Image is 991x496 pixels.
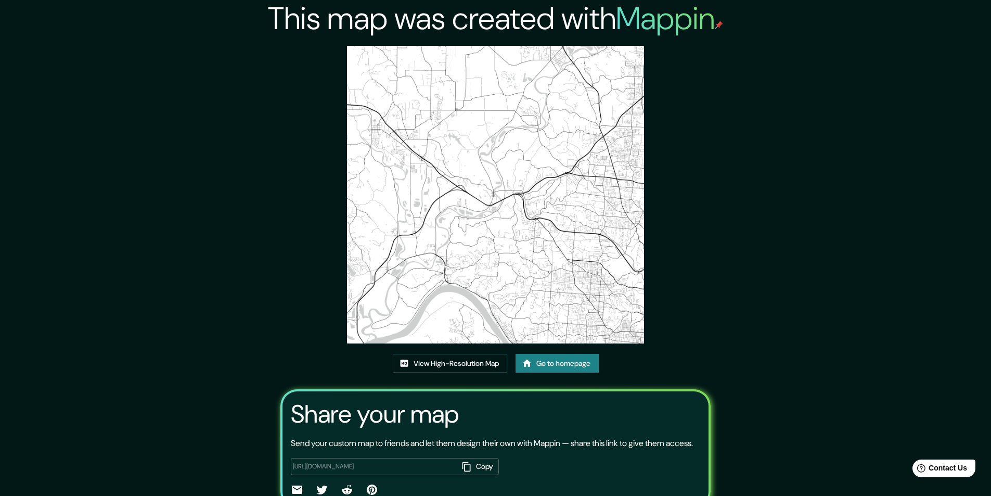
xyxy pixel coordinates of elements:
img: created-map [347,46,645,344]
p: Send your custom map to friends and let them design their own with Mappin — share this link to gi... [291,437,693,450]
img: mappin-pin [715,21,723,29]
a: Go to homepage [516,354,599,373]
a: View High-Resolution Map [393,354,507,373]
iframe: Help widget launcher [898,455,980,485]
h3: Share your map [291,400,459,429]
button: Copy [458,458,499,475]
